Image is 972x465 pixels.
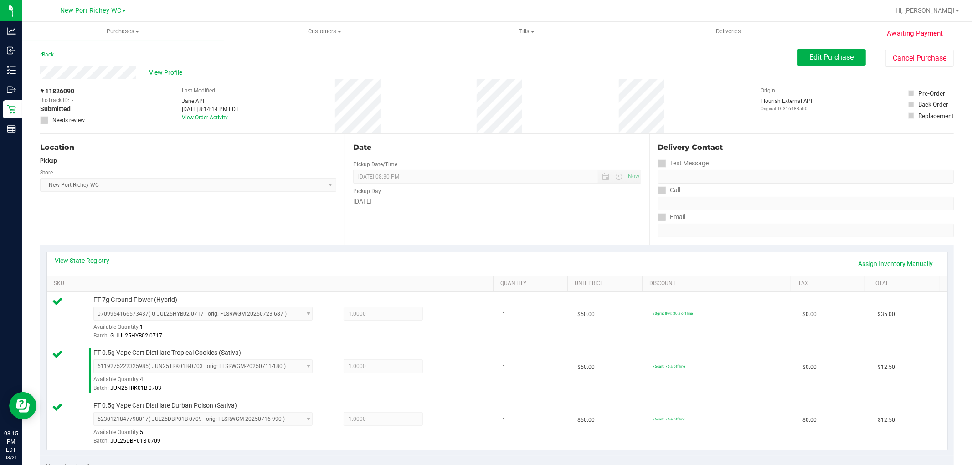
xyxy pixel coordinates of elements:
label: Last Modified [182,87,215,95]
span: $0.00 [802,363,817,372]
inline-svg: Reports [7,124,16,133]
div: Date [353,142,641,153]
p: 08/21 [4,454,18,461]
span: $50.00 [577,310,595,319]
inline-svg: Inbound [7,46,16,55]
input: Format: (999) 999-9999 [658,170,954,184]
span: Batch: [93,385,109,391]
label: Pickup Day [353,187,381,195]
span: Customers [224,27,425,36]
a: View State Registry [55,256,110,265]
a: Assign Inventory Manually [853,256,939,271]
span: FT 7g Ground Flower (Hybrid) [93,296,177,304]
a: Discount [649,280,787,287]
label: Call [658,184,681,197]
span: Needs review [52,116,85,124]
span: FT 0.5g Vape Cart Distillate Durban Poison (Sativa) [93,401,237,410]
span: Purchases [22,27,224,36]
span: - [72,96,73,104]
label: Origin [761,87,775,95]
a: View Order Activity [182,114,228,121]
span: JUN25TRK01B-0703 [110,385,161,391]
span: BioTrack ID: [40,96,69,104]
span: FT 0.5g Vape Cart Distillate Tropical Cookies (Sativa) [93,348,241,357]
span: 1 [503,416,506,424]
a: SKU [54,280,490,287]
button: Edit Purchase [797,49,866,66]
a: Back [40,51,54,58]
button: Cancel Purchase [885,50,954,67]
span: Batch: [93,332,109,339]
inline-svg: Retail [7,105,16,114]
a: Total [873,280,936,287]
a: Unit Price [575,280,639,287]
span: JUL25DBP01B-0709 [110,438,160,444]
p: Original ID: 316488560 [761,105,812,112]
span: G-JUL25HYB02-0717 [110,332,162,339]
div: [DATE] [353,197,641,206]
span: $0.00 [802,310,817,319]
label: Store [40,169,53,177]
a: Customers [224,22,426,41]
span: 75cart: 75% off line [653,417,685,421]
a: Purchases [22,22,224,41]
span: 30grndflwr: 30% off line [653,311,693,316]
div: Flourish External API [761,97,812,112]
span: Awaiting Payment [887,28,943,39]
div: Delivery Contact [658,142,954,153]
span: $50.00 [577,363,595,372]
div: Location [40,142,336,153]
div: [DATE] 8:14:14 PM EDT [182,105,239,113]
span: Deliveries [704,27,753,36]
a: Tax [798,280,862,287]
div: Back Order [918,100,948,109]
a: Tills [426,22,627,41]
a: Deliveries [627,22,829,41]
label: Text Message [658,157,709,170]
span: 1 [140,324,143,330]
span: Tills [426,27,627,36]
span: # 11826090 [40,87,74,96]
inline-svg: Outbound [7,85,16,94]
input: Format: (999) 999-9999 [658,197,954,210]
span: Edit Purchase [810,53,854,61]
div: Available Quantity: [93,426,324,444]
span: View Profile [149,68,186,77]
span: 75cart: 75% off line [653,364,685,368]
div: Pre-Order [918,89,945,98]
div: Available Quantity: [93,321,324,338]
inline-svg: Inventory [7,66,16,75]
span: $12.50 [878,363,895,372]
span: $12.50 [878,416,895,424]
span: 5 [140,429,143,435]
span: Submitted [40,104,71,114]
iframe: Resource center [9,392,36,419]
span: $0.00 [802,416,817,424]
span: Batch: [93,438,109,444]
label: Pickup Date/Time [353,160,397,169]
p: 08:15 PM EDT [4,429,18,454]
span: 4 [140,376,143,383]
span: Hi, [PERSON_NAME]! [895,7,955,14]
span: $35.00 [878,310,895,319]
div: Replacement [918,111,953,120]
label: Email [658,210,686,224]
div: Available Quantity: [93,373,324,391]
a: Quantity [500,280,564,287]
div: Jane API [182,97,239,105]
span: 1 [503,310,506,319]
span: $50.00 [577,416,595,424]
span: New Port Richey WC [60,7,121,15]
span: 1 [503,363,506,372]
strong: Pickup [40,158,57,164]
inline-svg: Analytics [7,26,16,36]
